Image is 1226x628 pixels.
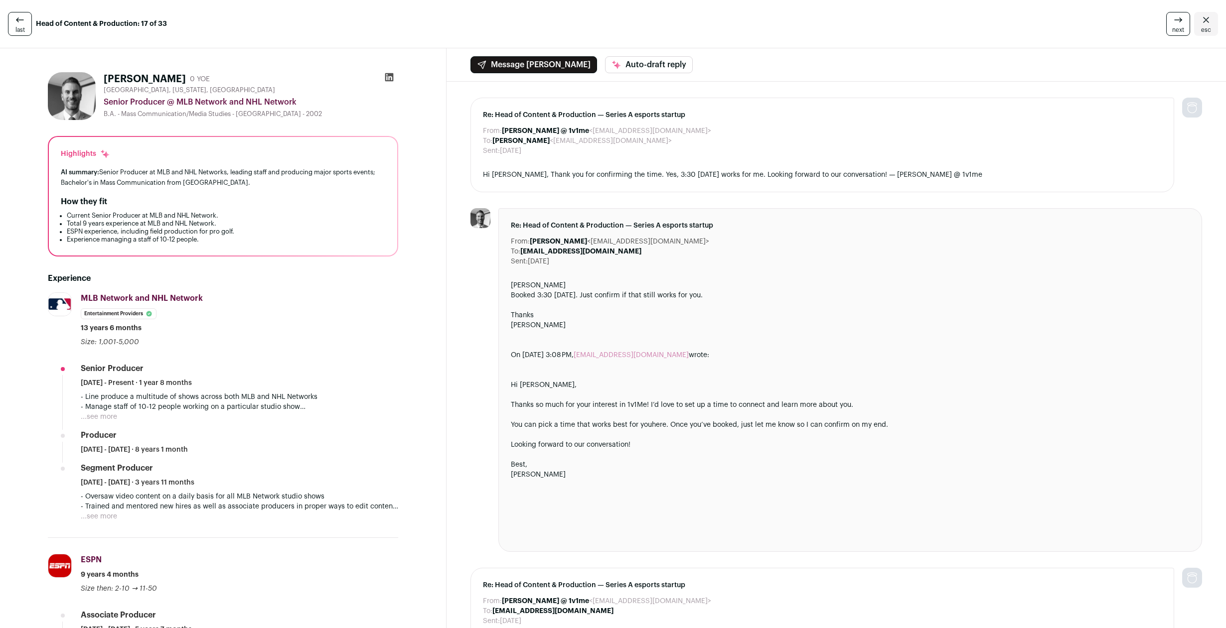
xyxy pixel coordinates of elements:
dt: To: [483,606,492,616]
b: [EMAIL_ADDRESS][DOMAIN_NAME] [520,248,641,255]
div: Thanks so much for your interest in 1v1Me! I’d love to set up a time to connect and learn more ab... [511,400,1190,410]
div: [PERSON_NAME] [511,470,1190,480]
div: Booked 3:30 [DATE]. Just confirm if that still works for you. [511,290,1190,300]
span: [DATE] - [DATE] · 3 years 11 months [81,478,194,488]
button: ...see more [81,511,117,521]
img: nopic.png [1182,98,1202,118]
b: [PERSON_NAME] @ 1v1me [502,598,589,605]
a: here [652,421,666,428]
b: [PERSON_NAME] @ 1v1me [502,127,589,134]
span: 9 years 4 months [81,570,139,580]
p: - Line produce a multitude of shows across both MLB and NHL Networks [81,392,398,402]
p: - Oversaw video content on a daily basis for all MLB Network studio shows [81,492,398,502]
span: [GEOGRAPHIC_DATA], [US_STATE], [GEOGRAPHIC_DATA] [104,86,275,94]
a: [EMAIL_ADDRESS][DOMAIN_NAME] [574,352,689,359]
span: Re: Head of Content & Production — Series A esports startup [511,221,1190,231]
div: Looking forward to our conversation! [511,440,1190,450]
b: [EMAIL_ADDRESS][DOMAIN_NAME] [492,608,613,615]
dt: From: [483,596,502,606]
dt: Sent: [483,616,500,626]
div: Producer [81,430,117,441]
dd: [DATE] [528,256,549,266]
li: Total 9 years experience at MLB and NHL Network. [67,220,385,228]
a: Close [1194,12,1218,36]
img: f176c47adb8d92823160a31d96bca43d9cfdc8095c42d373512da5e82b3da90b.jpg [48,293,71,316]
div: Segment Producer [81,463,153,474]
p: - Trained and mentored new hires as well as associate producers in proper ways to edit content [81,502,398,511]
a: last [8,12,32,36]
span: last [15,26,25,34]
span: [DATE] - Present · 1 year 8 months [81,378,192,388]
div: [PERSON_NAME] [511,320,1190,539]
span: esc [1201,26,1211,34]
span: [DATE] - [DATE] · 8 years 1 month [81,445,188,455]
div: Hi [PERSON_NAME], Thank you for confirming the time. Yes, 3:30 [DATE] works for me. Looking forwa... [483,170,1162,180]
button: Auto-draft reply [605,56,693,73]
div: Associate Producer [81,610,156,621]
dt: From: [511,237,530,247]
img: 10da8133890b8e8d37d644bdf925ed5459c55873556ef5568cb2e42250be09fc.jpg [470,208,490,228]
span: Size: 1,001-5,000 [81,339,139,346]
div: Senior Producer @ MLB Network and NHL Network [104,96,398,108]
dd: <[EMAIL_ADDRESS][DOMAIN_NAME]> [492,136,672,146]
li: Entertainment Providers [81,308,156,319]
div: Senior Producer [81,363,144,374]
img: 6576ec2f87e659766a8b01bf139be2d4521eeb2e80b502a9518268556702dc37.jpg [48,554,71,577]
span: next [1172,26,1184,34]
dt: Sent: [483,146,500,156]
span: AI summary: [61,169,99,175]
a: next [1166,12,1190,36]
h2: Experience [48,272,398,284]
span: Size then: 2-10 → 11-50 [81,585,157,592]
span: Re: Head of Content & Production — Series A esports startup [483,580,1162,590]
dd: <[EMAIL_ADDRESS][DOMAIN_NAME]> [530,237,709,247]
span: ESPN [81,556,102,564]
div: Thanks [511,310,1190,320]
div: You can pick a time that works best for you . Once you’ve booked, just let me know so I can confi... [511,420,1190,430]
dt: Sent: [511,256,528,266]
div: B.A. - Mass Communication/Media Studies - [GEOGRAPHIC_DATA] - 2002 [104,110,398,118]
h2: How they fit [61,196,107,208]
span: MLB Network and NHL Network [81,294,203,302]
p: - Manage staff of 10-12 people working on a particular studio show [81,402,398,412]
dd: <[EMAIL_ADDRESS][DOMAIN_NAME]> [502,126,711,136]
img: nopic.png [1182,568,1202,588]
div: Highlights [61,149,110,159]
dd: <[EMAIL_ADDRESS][DOMAIN_NAME]> [502,596,711,606]
h1: [PERSON_NAME] [104,72,186,86]
strong: Head of Content & Production: 17 of 33 [36,19,167,29]
span: Re: Head of Content & Production — Series A esports startup [483,110,1162,120]
div: Hi [PERSON_NAME], [511,380,1190,390]
button: Message [PERSON_NAME] [470,56,597,73]
li: ESPN experience, including field production for pro golf. [67,228,385,236]
b: [PERSON_NAME] [492,137,550,144]
blockquote: On [DATE] 3:08 PM, wrote: [511,350,1190,370]
li: Current Senior Producer at MLB and NHL Network. [67,212,385,220]
span: 13 years 6 months [81,323,142,333]
dt: To: [511,247,520,256]
button: ...see more [81,412,117,422]
div: Best, [511,460,1190,470]
div: Senior Producer at MLB and NHL Networks, leading staff and producing major sports events; Bachelo... [61,167,385,188]
b: [PERSON_NAME] [530,238,587,245]
dd: [DATE] [500,616,521,626]
dd: [DATE] [500,146,521,156]
dt: To: [483,136,492,146]
div: [PERSON_NAME] [511,280,1190,539]
li: Experience managing a staff of 10-12 people. [67,236,385,244]
img: 10da8133890b8e8d37d644bdf925ed5459c55873556ef5568cb2e42250be09fc.jpg [48,72,96,120]
div: 0 YOE [190,74,210,84]
dt: From: [483,126,502,136]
